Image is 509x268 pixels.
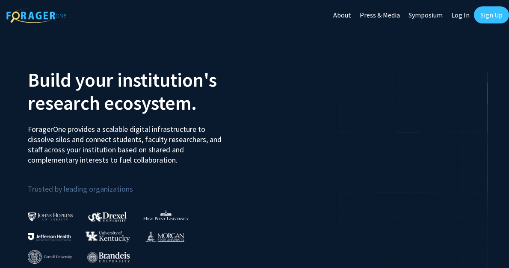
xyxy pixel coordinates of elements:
img: ForagerOne Logo [6,8,66,23]
img: Drexel University [88,212,127,221]
img: Johns Hopkins University [28,212,73,221]
img: High Point University [143,210,189,220]
a: Sign Up [474,6,509,23]
p: Trusted by leading organizations [28,172,248,195]
h2: Build your institution's research ecosystem. [28,68,248,114]
img: Brandeis University [87,252,130,262]
img: Cornell University [28,250,72,264]
img: University of Kentucky [86,231,130,242]
img: Thomas Jefferson University [28,233,71,241]
p: ForagerOne provides a scalable digital infrastructure to dissolve silos and connect students, fac... [28,118,222,165]
img: Morgan State University [145,231,184,242]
